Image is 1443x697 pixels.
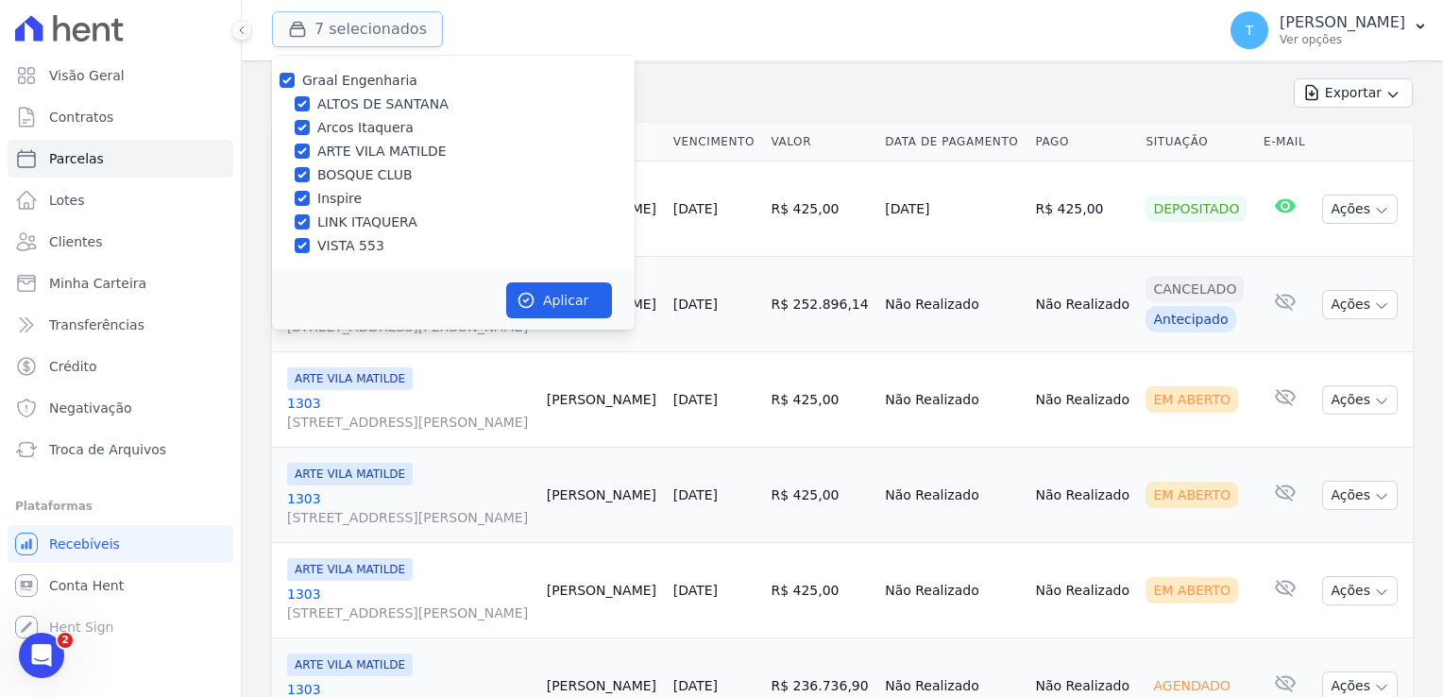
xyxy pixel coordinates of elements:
span: [STREET_ADDRESS][PERSON_NAME] [287,603,532,622]
span: ARTE VILA MATILDE [287,558,413,581]
a: 1303[STREET_ADDRESS][PERSON_NAME] [287,585,532,622]
td: Não Realizado [1027,543,1138,638]
td: Não Realizado [877,257,1027,352]
label: ALTOS DE SANTANA [317,94,449,114]
a: Minha Carteira [8,264,233,302]
span: ARTE VILA MATILDE [287,463,413,485]
label: Inspire [317,189,362,209]
td: R$ 425,00 [1027,161,1138,257]
span: 2 [58,633,73,648]
td: Não Realizado [1027,352,1138,448]
label: Graal Engenharia [302,73,417,88]
td: R$ 252.896,14 [763,257,877,352]
button: 7 selecionados [272,11,443,47]
a: Conta Hent [8,567,233,604]
span: Parcelas [49,149,104,168]
th: E-mail [1256,123,1314,161]
button: Exportar [1294,78,1413,108]
td: Não Realizado [1027,448,1138,543]
span: Conta Hent [49,576,124,595]
span: T [1246,24,1254,37]
span: Minha Carteira [49,274,146,293]
button: Ações [1322,576,1398,605]
div: Em Aberto [1146,482,1238,508]
a: Visão Geral [8,57,233,94]
span: Transferências [49,315,144,334]
p: Ver opções [1280,32,1405,47]
a: [DATE] [673,678,718,693]
a: Contratos [8,98,233,136]
span: Crédito [49,357,97,376]
td: R$ 425,00 [763,543,877,638]
span: ARTE VILA MATILDE [287,367,413,390]
td: Não Realizado [877,448,1027,543]
td: Não Realizado [1027,257,1138,352]
div: Cancelado [1146,276,1244,302]
td: Não Realizado [877,352,1027,448]
div: Depositado [1146,195,1247,222]
a: Negativação [8,389,233,427]
label: ARTE VILA MATILDE [317,142,447,161]
p: [PERSON_NAME] [1280,13,1405,32]
th: Pago [1027,123,1138,161]
span: ARTE VILA MATILDE [287,654,413,676]
td: [PERSON_NAME] [539,448,666,543]
span: Contratos [49,108,113,127]
a: [DATE] [673,392,718,407]
a: [DATE] [673,487,718,502]
button: T [PERSON_NAME] Ver opções [1215,4,1443,57]
label: VISTA 553 [317,236,384,256]
td: Não Realizado [877,543,1027,638]
span: [STREET_ADDRESS][PERSON_NAME] [287,508,532,527]
span: Clientes [49,232,102,251]
a: Recebíveis [8,525,233,563]
span: Visão Geral [49,66,125,85]
span: [STREET_ADDRESS][PERSON_NAME] [287,413,532,432]
span: Negativação [49,399,132,417]
td: R$ 425,00 [763,448,877,543]
a: Lotes [8,181,233,219]
th: Valor [763,123,877,161]
button: Ações [1322,195,1398,224]
button: Ações [1322,481,1398,510]
span: Recebíveis [49,535,120,553]
a: Crédito [8,348,233,385]
td: [DATE] [877,161,1027,257]
div: Em Aberto [1146,577,1238,603]
label: LINK ITAQUERA [317,212,417,232]
a: [DATE] [673,201,718,216]
th: Situação [1138,123,1256,161]
a: Troca de Arquivos [8,431,233,468]
a: Clientes [8,223,233,261]
div: Antecipado [1146,306,1235,332]
a: Transferências [8,306,233,344]
a: [DATE] [673,297,718,312]
th: Data de Pagamento [877,123,1027,161]
th: Vencimento [666,123,764,161]
td: R$ 425,00 [763,352,877,448]
td: [PERSON_NAME] [539,543,666,638]
button: Ações [1322,385,1398,415]
a: 1303[STREET_ADDRESS][PERSON_NAME] [287,394,532,432]
a: [DATE] [673,583,718,598]
td: R$ 425,00 [763,161,877,257]
iframe: Intercom live chat [19,633,64,678]
span: Troca de Arquivos [49,440,166,459]
td: [PERSON_NAME] [539,352,666,448]
button: Aplicar [506,282,612,318]
div: Plataformas [15,495,226,518]
label: Arcos Itaquera [317,118,414,138]
a: Parcelas [8,140,233,178]
label: BOSQUE CLUB [317,165,413,185]
a: 1303[STREET_ADDRESS][PERSON_NAME] [287,489,532,527]
button: Ações [1322,290,1398,319]
span: Lotes [49,191,85,210]
div: Em Aberto [1146,386,1238,413]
